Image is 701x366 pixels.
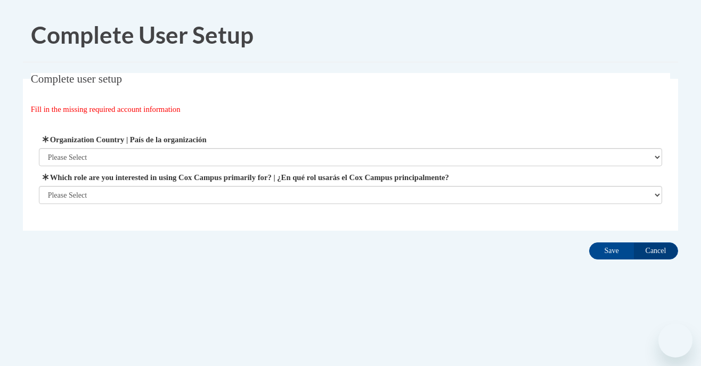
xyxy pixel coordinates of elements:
span: Complete user setup [31,72,122,85]
span: Fill in the missing required account information [31,105,181,113]
span: Complete User Setup [31,21,254,48]
label: Which role are you interested in using Cox Campus primarily for? | ¿En qué rol usarás el Cox Camp... [39,172,663,183]
input: Cancel [633,242,678,259]
label: Organization Country | País de la organización [39,134,663,145]
input: Save [589,242,634,259]
iframe: Button to launch messaging window [658,323,692,357]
